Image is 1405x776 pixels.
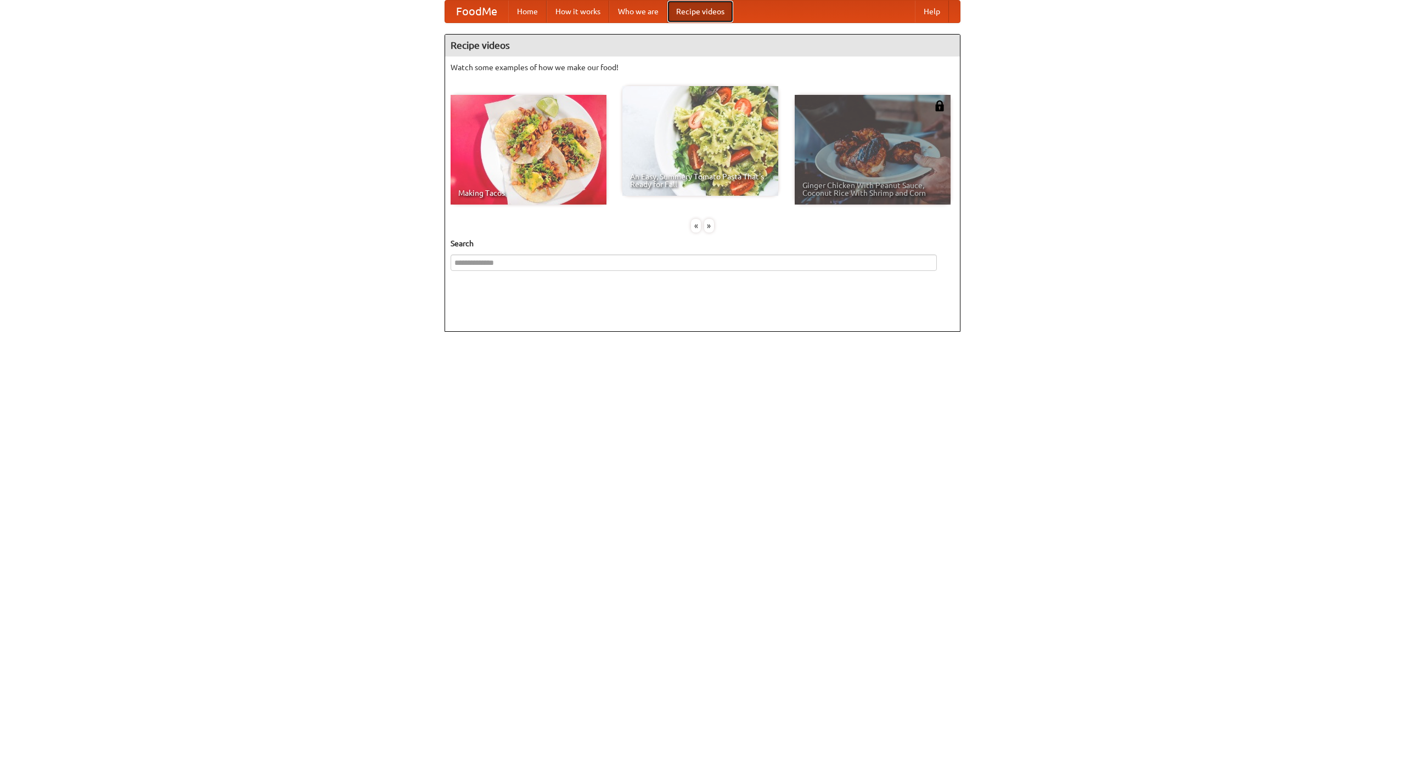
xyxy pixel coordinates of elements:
h4: Recipe videos [445,35,960,56]
div: » [704,219,714,233]
div: « [691,219,701,233]
a: FoodMe [445,1,508,22]
a: Recipe videos [667,1,733,22]
span: An Easy, Summery Tomato Pasta That's Ready for Fall [630,173,771,188]
a: Help [915,1,949,22]
a: Home [508,1,547,22]
img: 483408.png [934,100,945,111]
a: An Easy, Summery Tomato Pasta That's Ready for Fall [622,86,778,196]
span: Making Tacos [458,189,599,197]
h5: Search [451,238,954,249]
p: Watch some examples of how we make our food! [451,62,954,73]
a: Making Tacos [451,95,606,205]
a: How it works [547,1,609,22]
a: Who we are [609,1,667,22]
